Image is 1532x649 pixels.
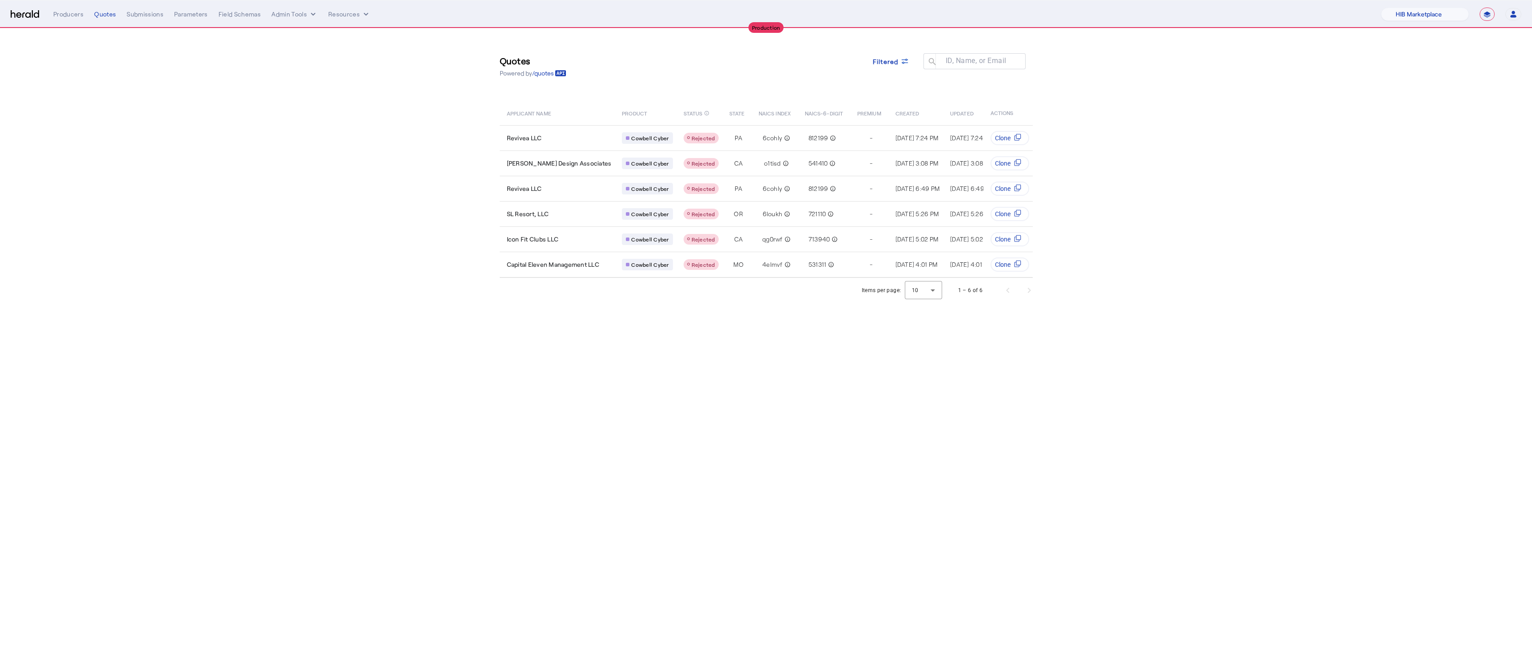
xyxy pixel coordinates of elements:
span: STATE [729,108,744,117]
mat-icon: info_outline [782,134,790,142]
button: Clone [991,182,1029,196]
span: Rejected [692,135,715,141]
span: 713940 [808,235,830,244]
span: Cowbell Cyber [631,135,669,142]
span: Clone [995,235,1011,244]
p: Powered by [500,69,566,78]
span: MO [733,260,744,269]
mat-icon: info_outline [783,260,791,269]
span: Icon Fit Clubs LLC [507,235,559,244]
span: Cowbell Cyber [631,261,669,268]
span: APPLICANT NAME [507,108,551,117]
span: [DATE] 3:08 PM [895,159,939,167]
span: [DATE] 3:08 PM [950,159,993,167]
mat-icon: info_outline [781,159,789,168]
span: - [870,134,872,142]
span: Rejected [692,160,715,166]
span: 541410 [808,159,828,168]
span: - [870,210,872,218]
span: 6loukh [763,210,783,218]
a: /quotes [532,69,566,78]
span: Filtered [873,57,899,66]
div: Quotes [94,10,116,19]
span: PA [735,184,742,193]
span: [DATE] 5:02 PM [950,235,993,243]
th: ACTIONS [983,100,1033,125]
div: Production [748,22,784,33]
span: PRODUCT [622,108,647,117]
span: Cowbell Cyber [631,160,669,167]
span: Rejected [692,261,715,268]
span: Rejected [692,211,715,217]
span: 812199 [808,134,828,142]
span: PA [735,134,742,142]
span: Capital Eleven Management LLC [507,260,599,269]
h3: Quotes [500,55,566,67]
div: Items per page: [862,286,901,295]
button: Clone [991,131,1029,145]
span: Rejected [692,236,715,242]
span: [DATE] 7:24 PM [950,134,993,142]
button: Clone [991,207,1029,221]
span: - [870,235,872,244]
span: PREMIUM [857,108,881,117]
div: Submissions [127,10,163,19]
button: Filtered [866,53,916,69]
span: CREATED [895,108,919,117]
button: Clone [991,257,1029,272]
span: Revivea LLC [507,134,542,142]
span: o1tisd [764,159,781,168]
div: Producers [53,10,84,19]
span: qg0rwf [762,235,783,244]
span: 6cohly [763,184,783,193]
span: UPDATED [950,108,974,117]
span: [DATE] 5:26 PM [895,210,939,218]
mat-icon: info_outline [828,159,836,168]
span: Cowbell Cyber [631,210,669,218]
mat-icon: info_outline [782,184,790,193]
span: - [870,260,872,269]
span: NAICS INDEX [759,108,791,117]
span: NAICS-6-DIGIT [805,108,843,117]
span: SL Resort, LLC [507,210,549,218]
span: [DATE] 4:01 PM [950,261,992,268]
span: Clone [995,210,1011,218]
span: [DATE] 5:26 PM [950,210,994,218]
span: 6cohly [763,134,783,142]
mat-icon: info_outline [828,134,836,142]
span: [DATE] 6:49 PM [895,185,940,192]
span: [DATE] 4:01 PM [895,261,938,268]
span: Clone [995,184,1011,193]
img: Herald Logo [11,10,39,19]
span: Cowbell Cyber [631,236,669,243]
mat-icon: info_outline [826,260,834,269]
div: Field Schemas [219,10,261,19]
mat-icon: info_outline [704,108,709,118]
span: - [870,159,872,168]
span: 812199 [808,184,828,193]
span: Clone [995,159,1011,168]
mat-icon: info_outline [783,235,791,244]
div: 1 – 6 of 6 [958,286,983,295]
span: 531311 [808,260,827,269]
span: 721110 [808,210,826,218]
mat-icon: info_outline [830,235,838,244]
mat-label: ID, Name, or Email [946,56,1007,65]
span: STATUS [684,108,703,117]
mat-icon: search [923,57,939,68]
span: Clone [995,260,1011,269]
span: [PERSON_NAME] Design Associates [507,159,612,168]
span: - [870,184,872,193]
button: Resources dropdown menu [328,10,370,19]
span: OR [734,210,743,218]
span: [DATE] 7:24 PM [895,134,939,142]
mat-icon: info_outline [826,210,834,218]
div: Parameters [174,10,208,19]
span: CA [734,159,743,168]
span: 4elmvf [762,260,783,269]
span: [DATE] 5:02 PM [895,235,939,243]
button: Clone [991,156,1029,170]
span: Rejected [692,186,715,192]
table: Table view of all quotes submitted by your platform [500,100,1122,278]
span: CA [734,235,743,244]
